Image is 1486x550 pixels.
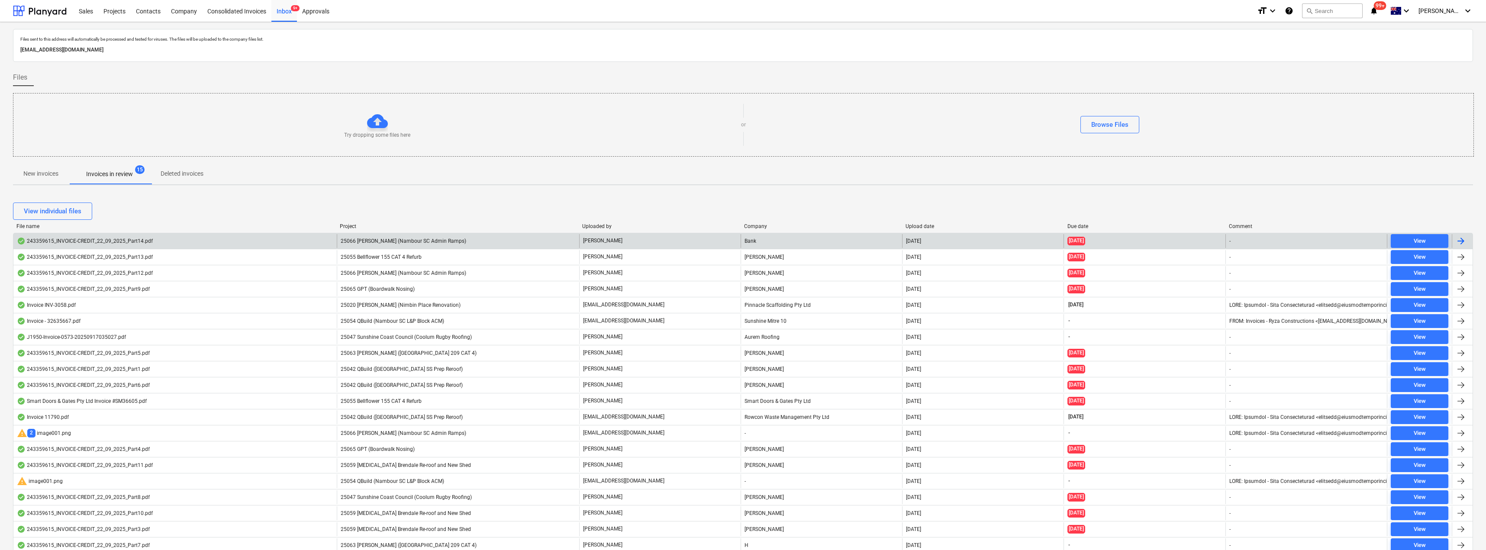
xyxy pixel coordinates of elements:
[583,253,622,261] p: [PERSON_NAME]
[741,314,902,328] div: Sunshine Mitre 10
[341,478,444,484] span: 25054 QBuild (Nambour SC L&P Block ACM)
[17,462,153,469] div: 243359615_INVOICE-CREDIT_22_09_2025_Part11.pdf
[17,398,26,405] div: OCR finished
[341,238,466,244] span: 25066 Thomson Ruiz (Nambour SC Admin Ramps)
[1414,428,1426,438] div: View
[17,238,26,244] div: OCR finished
[17,510,153,517] div: 243359615_INVOICE-CREDIT_22_09_2025_Part10.pdf
[1414,316,1426,326] div: View
[17,334,126,341] div: J1950-Invoice-0573-20250917035027.pdf
[583,333,622,341] p: [PERSON_NAME]
[583,445,622,453] p: [PERSON_NAME]
[17,350,150,357] div: 243359615_INVOICE-CREDIT_22_09_2025_Part5.pdf
[1067,445,1085,453] span: [DATE]
[906,542,921,548] div: [DATE]
[1391,282,1448,296] button: View
[906,494,921,500] div: [DATE]
[341,254,422,260] span: 25055 Bellflower 155 CAT 4 Refurb
[17,398,147,405] div: Smart Doors & Gates Pty Ltd Invoice #SM36605.pdf
[1229,254,1231,260] div: -
[1257,6,1267,16] i: format_size
[1229,350,1231,356] div: -
[340,223,575,229] div: Project
[1229,366,1231,372] div: -
[1463,6,1473,16] i: keyboard_arrow_down
[17,254,153,261] div: 243359615_INVOICE-CREDIT_22_09_2025_Part13.pdf
[1443,508,1486,550] iframe: Chat Widget
[17,334,26,341] div: OCR finished
[1414,380,1426,390] div: View
[1067,397,1085,405] span: [DATE]
[741,410,902,424] div: Rowcon Waste Management Pty Ltd
[341,350,477,356] span: 25063 Keyton (Chancellor Park 209 CAT 4)
[1391,442,1448,456] button: View
[13,72,27,83] span: Files
[17,270,26,277] div: OCR finished
[906,254,921,260] div: [DATE]
[341,542,477,548] span: 25063 Keyton (Chancellor Park 209 CAT 4)
[1229,382,1231,388] div: -
[906,350,921,356] div: [DATE]
[1229,542,1231,548] div: -
[583,477,664,485] p: [EMAIL_ADDRESS][DOMAIN_NAME]
[906,238,921,244] div: [DATE]
[1067,413,1084,421] span: [DATE]
[583,541,622,549] p: [PERSON_NAME]
[1067,301,1084,309] span: [DATE]
[1067,461,1085,469] span: [DATE]
[583,269,622,277] p: [PERSON_NAME]
[1414,396,1426,406] div: View
[1391,314,1448,328] button: View
[741,330,902,344] div: Aurem Roofing
[1067,525,1085,533] span: [DATE]
[1067,509,1085,517] span: [DATE]
[16,223,333,229] div: File name
[1401,6,1412,16] i: keyboard_arrow_down
[906,366,921,372] div: [DATE]
[17,270,153,277] div: 243359615_INVOICE-CREDIT_22_09_2025_Part12.pdf
[1391,266,1448,280] button: View
[583,461,622,469] p: [PERSON_NAME]
[1414,348,1426,358] div: View
[17,526,150,533] div: 243359615_INVOICE-CREDIT_22_09_2025_Part3.pdf
[1391,362,1448,376] button: View
[17,302,76,309] div: Invoice INV-3058.pdf
[1229,398,1231,404] div: -
[1391,234,1448,248] button: View
[17,254,26,261] div: OCR finished
[1067,541,1071,549] span: -
[906,286,921,292] div: [DATE]
[1229,510,1231,516] div: -
[1229,223,1384,229] div: Comment
[583,285,622,293] p: [PERSON_NAME]
[1067,365,1085,373] span: [DATE]
[1414,508,1426,518] div: View
[1229,462,1231,468] div: -
[1391,346,1448,360] button: View
[741,378,902,392] div: [PERSON_NAME]
[1067,223,1222,229] div: Due date
[583,317,664,325] p: [EMAIL_ADDRESS][DOMAIN_NAME]
[1414,252,1426,262] div: View
[1229,494,1231,500] div: -
[17,476,27,486] span: warning
[583,413,664,421] p: [EMAIL_ADDRESS][DOMAIN_NAME]
[1374,1,1386,10] span: 99+
[23,169,58,178] p: New invoices
[1229,270,1231,276] div: -
[27,429,35,437] span: 2
[583,381,622,389] p: [PERSON_NAME]
[744,223,899,229] div: Company
[17,350,26,357] div: OCR finished
[1229,286,1231,292] div: -
[1067,477,1071,485] span: -
[341,302,461,308] span: 25020 Patrick Lovekin (Nimbin Place Renovation)
[583,509,622,517] p: [PERSON_NAME]
[741,234,902,248] div: Bank
[17,542,150,549] div: 243359615_INVOICE-CREDIT_22_09_2025_Part7.pdf
[341,510,471,516] span: 25059 Iplex Brendale Re-roof and New Shed
[341,270,466,276] span: 25066 Thomson Ruiz (Nambour SC Admin Ramps)
[741,121,746,129] p: or
[341,286,415,292] span: 25065 GPT (Boardwalk Nosing)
